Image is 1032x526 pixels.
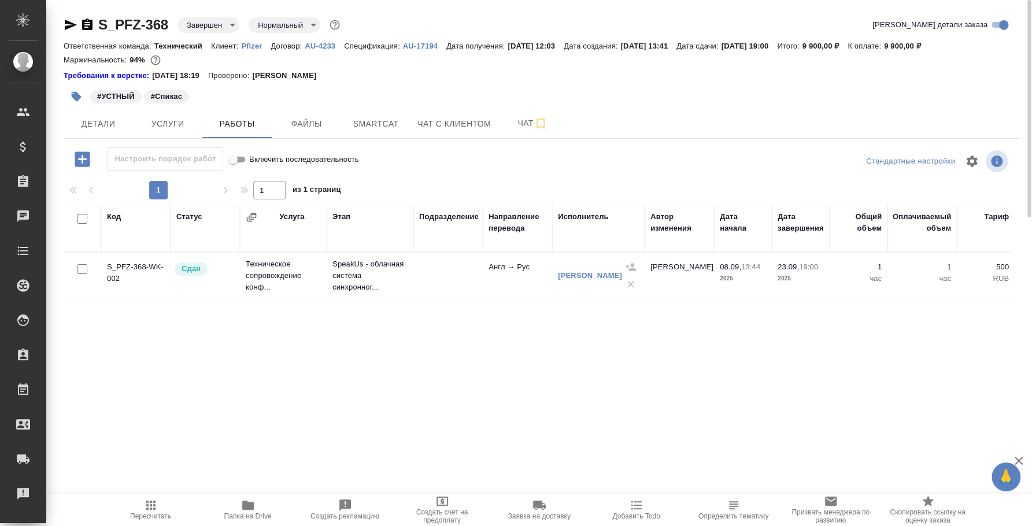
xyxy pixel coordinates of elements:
[130,55,147,64] p: 94%
[143,91,190,101] span: Спикас
[64,84,89,109] button: Добавить тэг
[209,117,265,131] span: Работы
[64,18,77,32] button: Скопировать ссылку для ЯМессенджера
[564,42,620,50] p: Дата создания:
[80,18,94,32] button: Скопировать ссылку
[963,261,1009,273] p: 500
[483,255,552,296] td: Англ → Рус
[720,211,766,234] div: Дата начала
[685,494,782,526] button: Чтобы определение сработало, загрузи исходные файлы на странице "файлы" и привяжи проект в SmartCat
[802,42,848,50] p: 9 900,00 ₽
[241,40,271,50] a: Pfizer
[183,20,225,30] button: Завершен
[893,211,951,234] div: Оплачиваемый объем
[996,465,1016,489] span: 🙏
[240,253,327,299] td: Техническое сопровождение конф...
[489,211,546,234] div: Направление перевода
[403,40,446,50] a: AU-17194
[848,42,884,50] p: К оплате:
[720,262,741,271] p: 08.09,
[984,211,1009,223] div: Тариф
[650,211,708,234] div: Автор изменения
[958,147,986,175] span: Настроить таблицу
[107,211,121,223] div: Код
[249,17,320,33] div: Завершен
[720,273,766,284] p: 2025
[173,261,234,277] div: Менеджер проверил работу исполнителя, передает ее на следующий этап
[872,19,987,31] span: [PERSON_NAME] детали заказа
[241,42,271,50] p: Pfizer
[97,91,135,102] p: #УСТНЫЙ
[305,42,344,50] p: AU-4233
[254,20,306,30] button: Нормальный
[211,42,241,50] p: Клиент:
[271,42,305,50] p: Договор:
[403,42,446,50] p: AU-17194
[620,42,676,50] p: [DATE] 13:41
[534,117,548,131] svg: Подписаться
[71,117,126,131] span: Детали
[176,211,202,223] div: Статус
[558,271,622,280] a: [PERSON_NAME]
[332,211,350,223] div: Этап
[676,42,721,50] p: Дата сдачи:
[893,273,951,284] p: час
[446,42,508,50] p: Дата получения:
[778,273,824,284] p: 2025
[151,91,182,102] p: #Спикас
[279,211,304,223] div: Услуга
[645,255,714,296] td: [PERSON_NAME]
[64,70,152,82] div: Нажми, чтобы открыть папку с инструкцией
[419,211,479,223] div: Подразделение
[963,273,1009,284] p: RUB
[64,55,130,64] p: Маржинальность:
[799,262,818,271] p: 19:00
[64,70,152,82] a: Требования к верстке:
[348,117,404,131] span: Smartcat
[98,17,168,32] a: S_PFZ-368
[344,42,402,50] p: Спецификация:
[835,273,882,284] p: час
[64,42,154,50] p: Ответственная команда:
[279,117,334,131] span: Файлы
[893,261,951,273] p: 1
[246,212,257,223] button: Сгруппировать
[293,183,341,199] span: из 1 страниц
[177,17,239,33] div: Завершен
[863,153,958,171] div: split button
[152,70,208,82] p: [DATE] 18:19
[332,258,408,293] p: SpeakUs - облачная система синхронног...
[508,42,564,50] p: [DATE] 12:03
[182,263,201,275] p: Сдан
[558,211,609,223] div: Исполнитель
[835,211,882,234] div: Общий объем
[992,462,1020,491] button: 🙏
[66,147,98,171] button: Добавить работу
[741,262,760,271] p: 13:44
[148,53,163,68] button: 500.00 RUB;
[208,70,253,82] p: Проверено:
[140,117,195,131] span: Услуги
[835,261,882,273] p: 1
[884,42,930,50] p: 9 900,00 ₽
[777,42,802,50] p: Итого:
[505,116,560,131] span: Чат
[305,40,344,50] a: AU-4233
[721,42,777,50] p: [DATE] 19:00
[778,211,824,234] div: Дата завершения
[252,70,325,82] p: [PERSON_NAME]
[778,262,799,271] p: 23.09,
[89,91,143,101] span: УСТНЫЙ
[327,17,342,32] button: Доп статусы указывают на важность/срочность заказа
[249,154,359,165] span: Включить последовательность
[101,255,171,296] td: S_PFZ-368-WK-002
[417,117,491,131] span: Чат с клиентом
[154,42,211,50] p: Технический
[986,150,1010,172] span: Посмотреть информацию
